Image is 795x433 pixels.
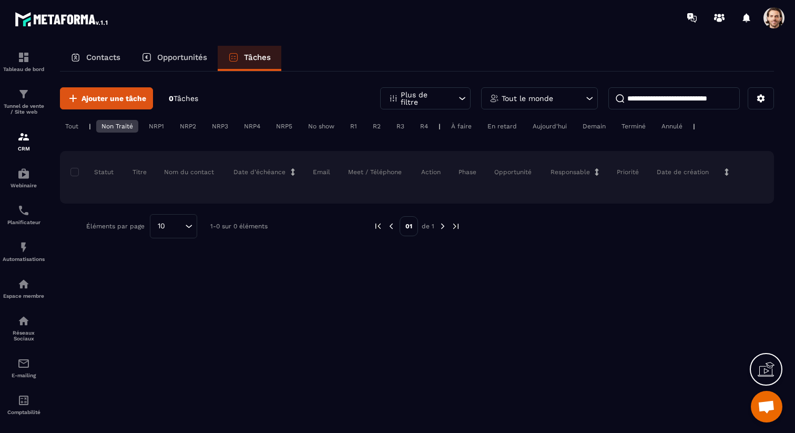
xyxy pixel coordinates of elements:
a: automationsautomationsWebinaire [3,159,45,196]
p: 0 [169,94,198,104]
div: Aujourd'hui [527,120,572,133]
a: automationsautomationsAutomatisations [3,233,45,270]
div: NRP5 [271,120,298,133]
div: Terminé [616,120,651,133]
p: E-mailing [3,372,45,378]
p: Tableau de bord [3,66,45,72]
img: next [451,221,461,231]
button: Ajouter une tâche [60,87,153,109]
div: NRP4 [239,120,266,133]
div: Annulé [656,120,688,133]
p: Automatisations [3,256,45,262]
img: next [438,221,447,231]
img: prev [373,221,383,231]
a: formationformationTunnel de vente / Site web [3,80,45,123]
div: NRP3 [207,120,233,133]
p: Plus de filtre [401,91,447,106]
a: formationformationCRM [3,123,45,159]
p: | [693,123,695,130]
p: Meet / Téléphone [348,168,402,176]
span: Tâches [174,94,198,103]
a: Ouvrir le chat [751,391,782,422]
img: automations [17,241,30,254]
img: social-network [17,315,30,327]
div: NRP2 [175,120,201,133]
img: email [17,357,30,370]
div: Search for option [150,214,197,238]
p: Email [313,168,330,176]
img: logo [15,9,109,28]
p: 1-0 sur 0 éléments [210,223,268,230]
p: de 1 [422,222,434,230]
p: Titre [132,168,147,176]
p: Tunnel de vente / Site web [3,103,45,115]
div: R4 [415,120,433,133]
p: Responsable [551,168,590,176]
p: Action [421,168,441,176]
a: automationsautomationsEspace membre [3,270,45,307]
input: Search for option [169,220,182,232]
p: Planificateur [3,219,45,225]
div: R2 [368,120,386,133]
div: R1 [345,120,362,133]
p: 01 [400,216,418,236]
p: Statut [73,168,114,176]
p: Priorité [617,168,639,176]
p: Tâches [244,53,271,62]
p: | [89,123,91,130]
span: 10 [154,220,169,232]
a: schedulerschedulerPlanificateur [3,196,45,233]
p: Éléments par page [86,223,145,230]
a: formationformationTableau de bord [3,43,45,80]
p: Espace membre [3,293,45,299]
a: Opportunités [131,46,218,71]
img: scheduler [17,204,30,217]
p: Opportunité [494,168,532,176]
p: Contacts [86,53,120,62]
div: Non Traité [96,120,138,133]
p: Opportunités [157,53,207,62]
img: automations [17,278,30,290]
div: À faire [446,120,477,133]
img: accountant [17,394,30,407]
img: prev [386,221,396,231]
div: No show [303,120,340,133]
p: CRM [3,146,45,152]
a: Contacts [60,46,131,71]
p: Réseaux Sociaux [3,330,45,341]
p: Date d’échéance [233,168,286,176]
p: Webinaire [3,183,45,188]
div: Tout [60,120,84,133]
div: R3 [391,120,410,133]
p: | [439,123,441,130]
span: Ajouter une tâche [81,93,146,104]
img: automations [17,167,30,180]
div: Demain [577,120,611,133]
a: Tâches [218,46,281,71]
p: Tout le monde [502,95,553,102]
div: En retard [482,120,522,133]
p: Comptabilité [3,409,45,415]
img: formation [17,51,30,64]
a: accountantaccountantComptabilité [3,386,45,423]
p: Nom du contact [164,168,214,176]
img: formation [17,88,30,100]
img: formation [17,130,30,143]
a: social-networksocial-networkRéseaux Sociaux [3,307,45,349]
p: Phase [458,168,476,176]
div: NRP1 [144,120,169,133]
p: Date de création [657,168,709,176]
a: emailemailE-mailing [3,349,45,386]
